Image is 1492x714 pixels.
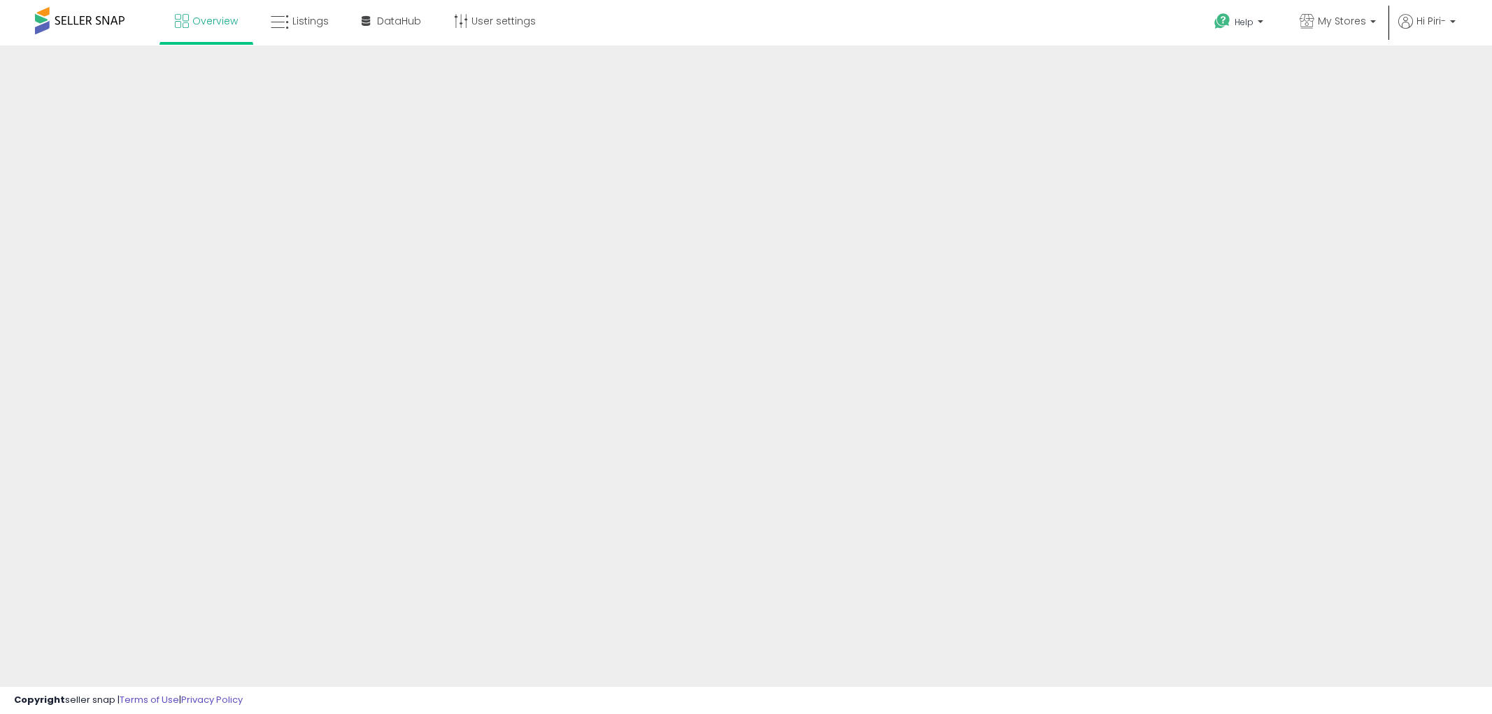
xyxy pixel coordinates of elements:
[1235,16,1253,28] span: Help
[1398,14,1456,45] a: Hi Piri-
[1416,14,1446,28] span: Hi Piri-
[192,14,238,28] span: Overview
[377,14,421,28] span: DataHub
[1318,14,1366,28] span: My Stores
[1203,2,1277,45] a: Help
[292,14,329,28] span: Listings
[1214,13,1231,30] i: Get Help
